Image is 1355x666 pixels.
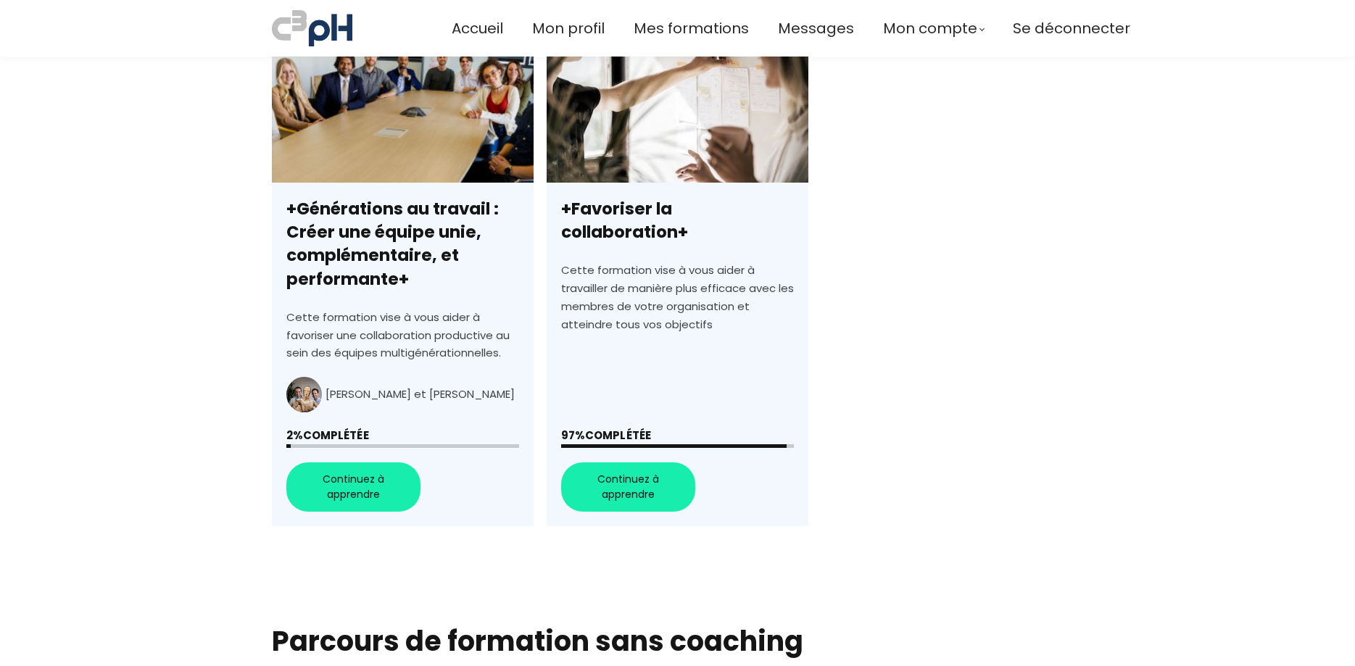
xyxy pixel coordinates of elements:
[272,624,1084,659] h1: Parcours de formation sans coaching
[1013,17,1130,41] a: Se déconnecter
[634,17,749,41] a: Mes formations
[532,17,605,41] a: Mon profil
[272,7,352,49] img: a70bc7685e0efc0bd0b04b3506828469.jpeg
[778,17,854,41] a: Messages
[452,17,503,41] a: Accueil
[883,17,977,41] span: Mon compte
